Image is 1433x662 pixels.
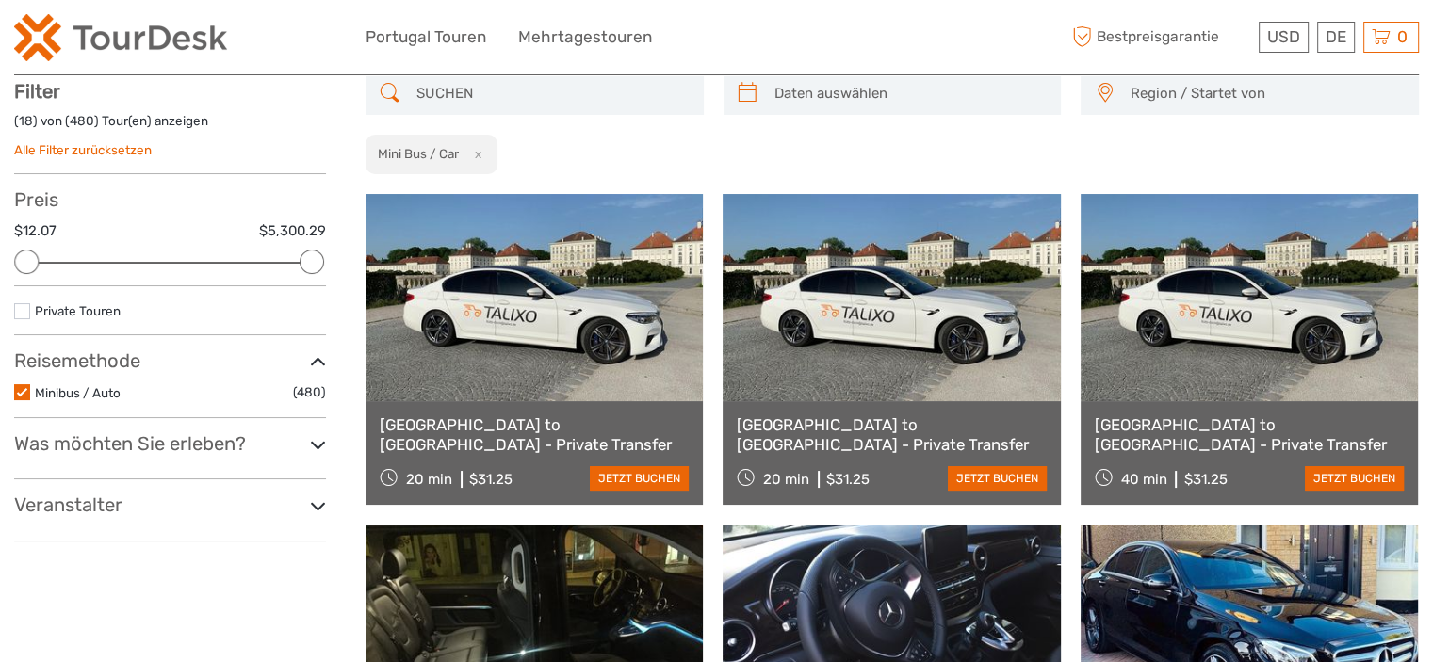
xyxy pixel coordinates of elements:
label: $5,300.29 [259,221,326,241]
a: Portugal Touren [366,24,486,51]
a: [GEOGRAPHIC_DATA] to [GEOGRAPHIC_DATA] - Private Transfer [380,415,689,454]
span: 40 min [1120,471,1166,488]
h2: Mini Bus / Car [378,146,459,161]
div: $31.25 [826,471,870,488]
h3: Preis [14,188,326,211]
a: jetzt buchen [590,466,689,491]
p: We're away right now. Please check back later! [26,33,213,48]
div: $31.25 [469,471,513,488]
span: Bestpreisgarantie [1067,22,1254,53]
span: 0 [1394,27,1410,46]
button: x [462,144,487,164]
div: $31.25 [1183,471,1227,488]
a: Alle Filter zurücksetzen [14,142,152,157]
div: DE [1317,22,1355,53]
a: Private Touren [35,303,121,318]
button: Open LiveChat chat widget [217,29,239,52]
span: (480) [293,381,326,403]
h3: Was möchten Sie erleben? [14,432,326,455]
a: [GEOGRAPHIC_DATA] to [GEOGRAPHIC_DATA] - Private Transfer [737,415,1046,454]
label: 18 [19,112,33,130]
div: ( ) von ( ) Tour(en) anzeigen [14,112,326,141]
span: 20 min [406,471,452,488]
button: Region / Startet von [1122,78,1409,109]
img: 2254-3441b4b5-4e5f-4d00-b396-31f1d84a6ebf_logo_small.png [14,14,227,61]
a: jetzt buchen [1305,466,1404,491]
span: USD [1267,27,1300,46]
h3: Reisemethode [14,349,326,372]
a: Mehrtagestouren [518,24,652,51]
strong: Filter [14,80,60,103]
a: jetzt buchen [948,466,1047,491]
input: SUCHEN [409,77,694,110]
input: Daten auswählen [767,77,1052,110]
label: $12.07 [14,221,57,241]
a: Minibus / Auto [35,385,121,400]
a: [GEOGRAPHIC_DATA] to [GEOGRAPHIC_DATA] - Private Transfer [1095,415,1404,454]
span: 20 min [763,471,809,488]
h3: Veranstalter [14,493,326,516]
label: 480 [70,112,94,130]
